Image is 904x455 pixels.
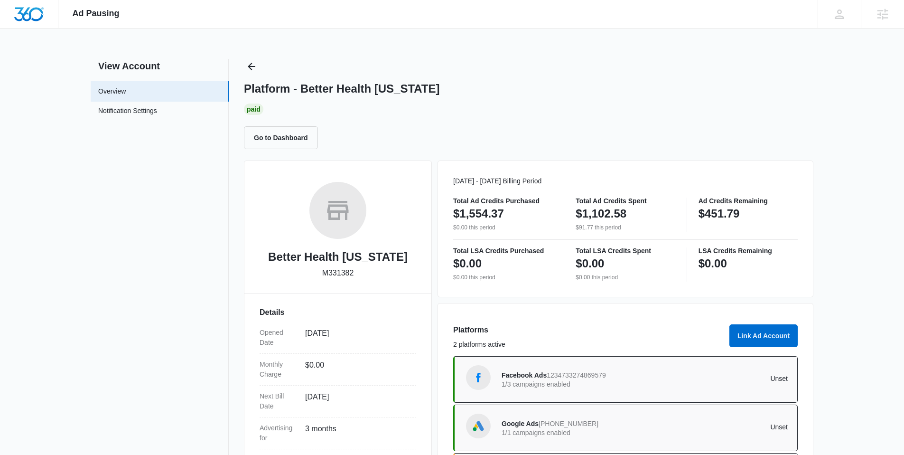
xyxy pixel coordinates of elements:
[305,391,409,411] dd: [DATE]
[576,198,675,204] p: Total Ad Credits Spent
[260,417,416,449] div: Advertising for3 months
[699,256,727,271] p: $0.00
[453,198,552,204] p: Total Ad Credits Purchased
[268,248,408,265] h2: Better Health [US_STATE]
[260,423,298,443] dt: Advertising for
[453,247,552,254] p: Total LSA Credits Purchased
[576,206,626,221] p: $1,102.58
[502,429,645,436] p: 1/1 campaigns enabled
[453,340,724,350] p: 2 platforms active
[260,322,416,354] div: Opened Date[DATE]
[699,198,798,204] p: Ad Credits Remaining
[260,307,416,318] h3: Details
[305,328,409,348] dd: [DATE]
[260,328,298,348] dt: Opened Date
[645,424,788,430] p: Unset
[453,223,552,232] p: $0.00 this period
[576,247,675,254] p: Total LSA Credits Spent
[453,356,798,403] a: Facebook AdsFacebook Ads12347332748695791/3 campaigns enabledUnset
[244,133,324,142] a: Go to Dashboard
[322,267,354,279] p: M331382
[453,176,798,186] p: [DATE] - [DATE] Billing Period
[305,360,409,379] dd: $0.00
[576,256,604,271] p: $0.00
[645,375,788,382] p: Unset
[539,420,598,427] span: [PHONE_NUMBER]
[260,360,298,379] dt: Monthly Charge
[98,86,126,96] a: Overview
[244,104,263,115] div: Paid
[471,419,485,433] img: Google Ads
[502,381,645,388] p: 1/3 campaigns enabled
[453,324,724,336] h3: Platforms
[244,126,318,149] button: Go to Dashboard
[453,273,552,282] p: $0.00 this period
[576,273,675,282] p: $0.00 this period
[699,247,798,254] p: LSA Credits Remaining
[305,423,409,443] dd: 3 months
[91,59,229,73] h2: View Account
[244,82,440,96] h1: Platform - Better Health [US_STATE]
[729,324,798,347] button: Link Ad Account
[547,371,606,379] span: 1234733274869579
[453,405,798,451] a: Google AdsGoogle Ads[PHONE_NUMBER]1/1 campaigns enabledUnset
[260,391,298,411] dt: Next Bill Date
[73,9,120,19] span: Ad Pausing
[471,370,485,385] img: Facebook Ads
[260,354,416,386] div: Monthly Charge$0.00
[453,256,482,271] p: $0.00
[244,59,259,74] button: Back
[502,371,547,379] span: Facebook Ads
[453,206,504,221] p: $1,554.37
[98,106,157,118] a: Notification Settings
[260,386,416,417] div: Next Bill Date[DATE]
[502,420,539,427] span: Google Ads
[699,206,740,221] p: $451.79
[576,223,675,232] p: $91.77 this period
